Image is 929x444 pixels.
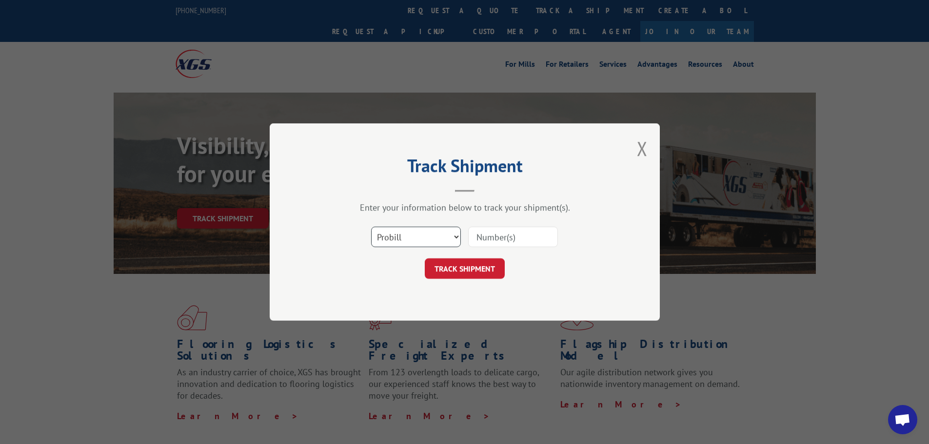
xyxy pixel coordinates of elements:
button: Close modal [637,135,648,161]
input: Number(s) [468,227,558,247]
h2: Track Shipment [318,159,611,177]
a: Open chat [888,405,917,434]
button: TRACK SHIPMENT [425,258,505,279]
div: Enter your information below to track your shipment(s). [318,202,611,213]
